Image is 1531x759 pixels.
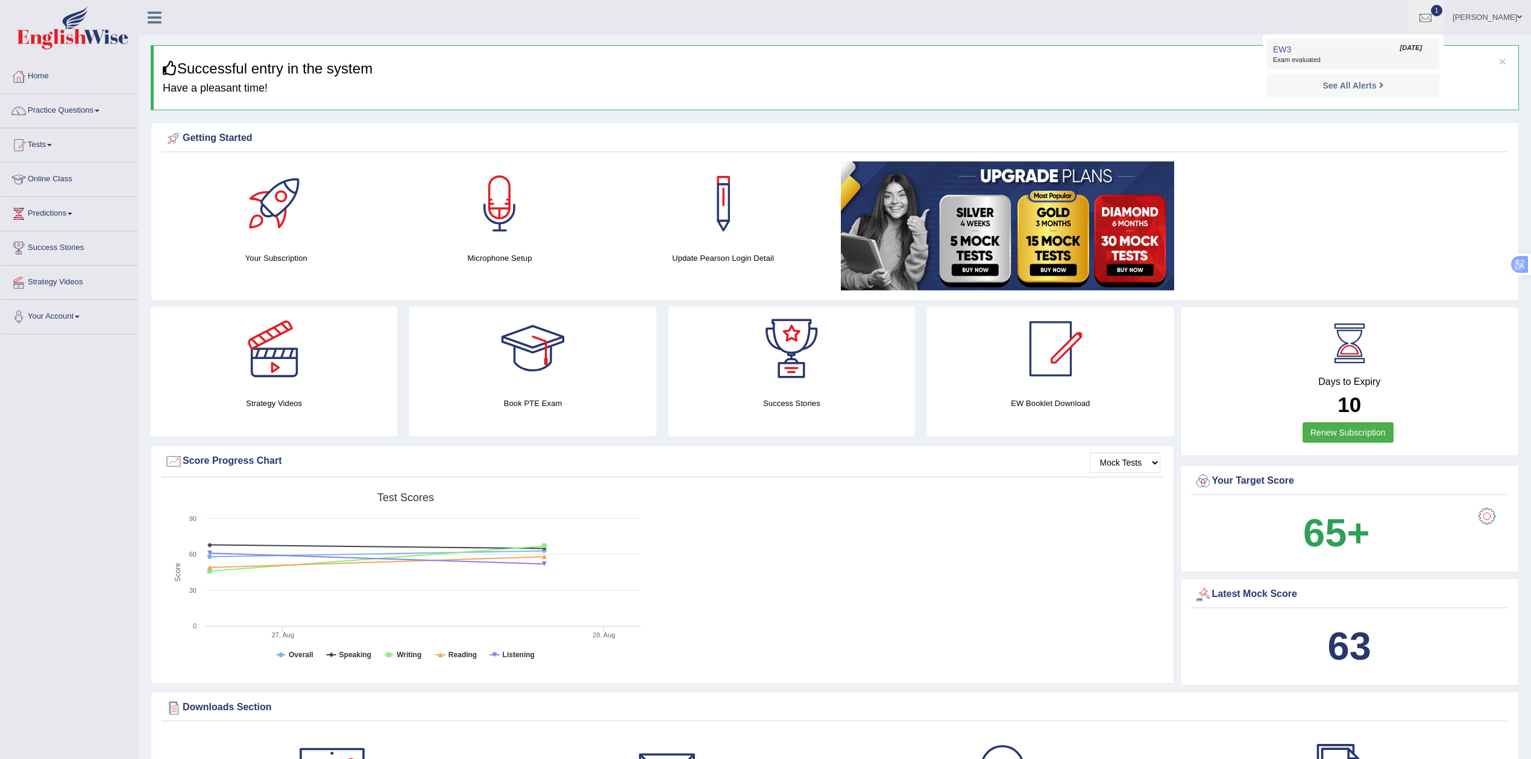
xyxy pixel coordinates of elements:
[1,128,138,158] a: Tests
[668,397,915,410] h4: Success Stories
[189,551,196,558] text: 60
[163,83,1509,95] h4: Have a pleasant time!
[151,397,397,410] h4: Strategy Videos
[448,651,477,659] tspan: Reading
[1319,79,1386,92] a: See All Alerts
[617,252,829,264] h4: Update Pearson Login Detail
[174,563,182,582] tspan: Score
[377,492,434,504] tspan: Test scores
[163,61,1509,77] h3: Successful entry in the system
[1431,5,1443,16] span: 1
[841,161,1174,290] img: small5.jpg
[165,452,1160,470] div: Score Progress Chart
[409,397,656,410] h4: Book PTE Exam
[1,163,138,193] a: Online Class
[1194,376,1506,387] h4: Days to Expiry
[171,252,382,264] h4: Your Subscription
[1338,393,1361,416] b: 10
[193,622,196,629] text: 0
[1400,43,1422,53] span: [DATE]
[165,130,1505,148] div: Getting Started
[397,651,421,659] tspan: Writing
[1194,586,1506,604] div: Latest Mock Score
[189,515,196,522] text: 90
[339,651,371,659] tspan: Speaking
[1303,422,1394,443] a: Renew Subscription
[1,60,138,90] a: Home
[1303,511,1369,555] b: 65+
[189,587,196,594] text: 30
[1,266,138,296] a: Strategy Videos
[1,231,138,261] a: Success Stories
[593,631,615,639] tspan: 28. Aug
[1499,55,1506,67] button: ×
[1,197,138,227] a: Predictions
[503,651,535,659] tspan: Listening
[1,94,138,124] a: Practice Questions
[1273,45,1291,54] span: EW3
[272,631,294,639] tspan: 27. Aug
[1,300,138,330] a: Your Account
[289,651,313,659] tspan: Overall
[1194,472,1506,490] div: Your Target Score
[1273,55,1433,65] span: Exam evaluated
[1328,624,1371,668] b: 63
[1270,42,1436,67] a: EW3 [DATE] Exam evaluated
[927,397,1174,410] h4: EW Booklet Download
[165,699,1505,717] div: Downloads Section
[394,252,606,264] h4: Microphone Setup
[1322,81,1376,90] strong: See All Alerts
